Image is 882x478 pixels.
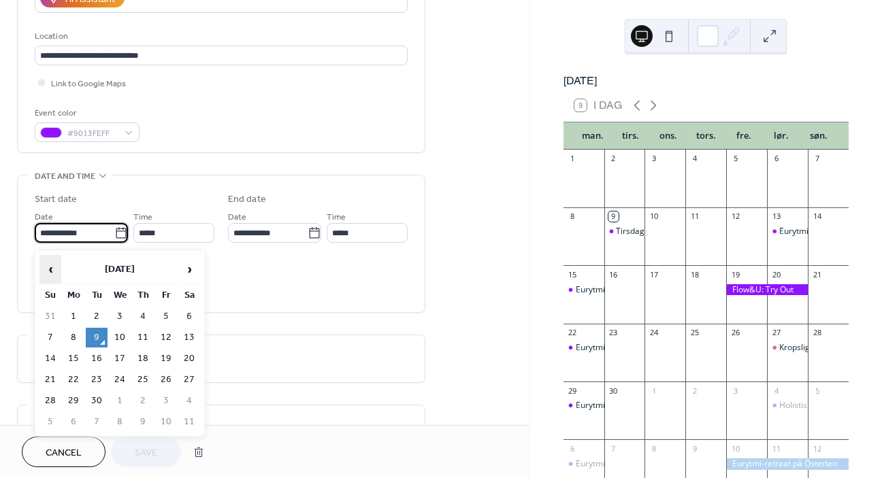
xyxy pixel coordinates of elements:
span: Time [133,210,152,224]
span: Date [35,210,53,224]
div: 16 [608,269,619,279]
div: 11 [689,211,700,222]
div: 11 [771,443,781,454]
div: 15 [568,269,578,279]
div: 24 [649,328,659,338]
td: 28 [39,391,61,411]
div: 28 [812,328,822,338]
td: 17 [109,349,131,369]
td: 4 [132,307,154,326]
div: Eurytmikursus [576,458,630,470]
div: 6 [568,443,578,454]
td: 6 [63,412,84,432]
div: End date [228,192,266,207]
div: 1 [649,386,659,396]
div: 20 [771,269,781,279]
div: 7 [608,443,619,454]
div: 8 [649,443,659,454]
div: Eurytmikursus [563,284,604,296]
td: 29 [63,391,84,411]
div: Eurytmikursus [576,342,630,354]
div: 10 [730,443,740,454]
th: We [109,286,131,305]
th: Sa [178,286,200,305]
div: 25 [689,328,700,338]
div: Eurytmikursus [563,342,604,354]
div: Location [35,29,405,44]
span: Date and time [35,169,95,184]
td: 1 [63,307,84,326]
td: 26 [155,370,177,390]
th: Fr [155,286,177,305]
td: 8 [63,328,84,347]
td: 6 [178,307,200,326]
td: 10 [109,328,131,347]
td: 25 [132,370,154,390]
td: 12 [155,328,177,347]
td: 14 [39,349,61,369]
div: 2 [689,386,700,396]
div: fre. [725,122,762,150]
td: 7 [39,328,61,347]
div: Kropslig intelligens – indsigt i eurytmien [767,342,808,354]
td: 23 [86,370,108,390]
td: 2 [86,307,108,326]
td: 3 [109,307,131,326]
div: 7 [812,154,822,164]
div: man. [574,122,612,150]
td: 1 [109,391,131,411]
td: 27 [178,370,200,390]
div: 27 [771,328,781,338]
td: 30 [86,391,108,411]
th: Mo [63,286,84,305]
div: 12 [812,443,822,454]
div: 1 [568,154,578,164]
div: 6 [771,154,781,164]
td: 5 [155,307,177,326]
td: 11 [178,412,200,432]
th: Su [39,286,61,305]
div: 19 [730,269,740,279]
td: 5 [39,412,61,432]
div: 5 [812,386,822,396]
span: ‹ [40,256,61,283]
div: 4 [689,154,700,164]
span: #9013FEFF [67,126,118,141]
div: 14 [812,211,822,222]
td: 13 [178,328,200,347]
td: 3 [155,391,177,411]
th: [DATE] [63,255,177,284]
div: 3 [649,154,659,164]
td: 7 [86,412,108,432]
div: 29 [568,386,578,396]
div: Tirsdags eurytmi - Odense [604,226,645,237]
div: 22 [568,328,578,338]
td: 9 [86,328,108,347]
td: 16 [86,349,108,369]
div: søn. [800,122,838,150]
td: 18 [132,349,154,369]
div: Eurytmi-retreat på Österlen [726,458,849,470]
div: 21 [812,269,822,279]
div: Event color [35,106,137,120]
div: Eurytmikursus [576,400,630,411]
td: 31 [39,307,61,326]
div: 18 [689,269,700,279]
td: 21 [39,370,61,390]
td: 11 [132,328,154,347]
div: Eurytmilørdag med temaet livskræfter [767,226,808,237]
td: 24 [109,370,131,390]
div: 9 [608,211,619,222]
div: tors. [687,122,725,150]
td: 2 [132,391,154,411]
div: Holistisk forældrekursus [767,400,808,411]
th: Tu [86,286,108,305]
div: 5 [730,154,740,164]
div: 23 [608,328,619,338]
div: 26 [730,328,740,338]
div: Eurytmikursus [563,400,604,411]
span: Time [327,210,346,224]
td: 20 [178,349,200,369]
div: Holistisk forældrekursus [779,400,871,411]
div: Eurytmikursus [576,284,630,296]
